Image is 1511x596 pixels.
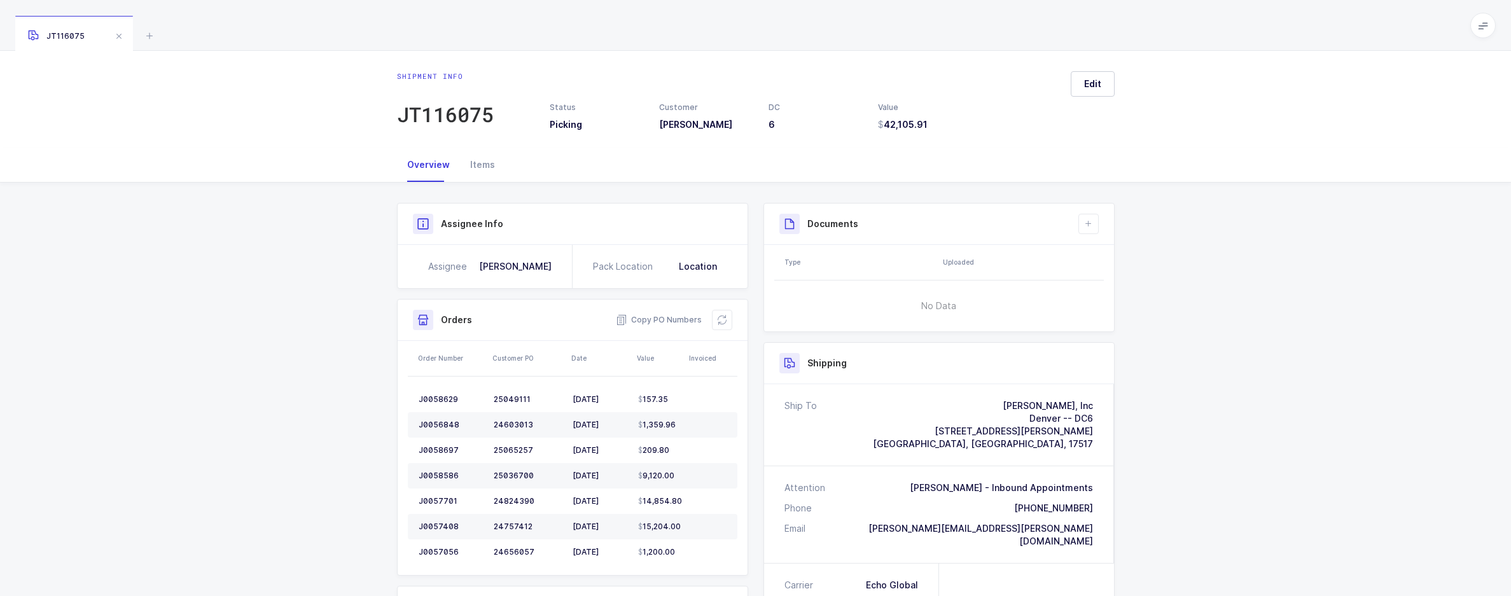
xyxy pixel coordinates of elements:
[784,257,935,267] div: Type
[689,353,734,363] div: Invoiced
[494,522,562,532] div: 24757412
[784,502,812,515] div: Phone
[638,394,668,405] span: 157.35
[638,522,681,532] span: 15,204.00
[807,357,847,370] h3: Shipping
[910,482,1093,494] div: [PERSON_NAME] - Inbound Appointments
[494,420,562,430] div: 24603013
[659,102,753,113] div: Customer
[638,471,674,481] span: 9,120.00
[419,420,484,430] div: J0056848
[638,420,676,430] span: 1,359.96
[397,148,460,182] div: Overview
[807,218,858,230] h3: Documents
[550,118,644,131] h3: Picking
[419,522,484,532] div: J0057408
[550,102,644,113] div: Status
[419,496,484,506] div: J0057701
[616,314,702,326] button: Copy PO Numbers
[769,102,863,113] div: DC
[573,420,628,430] div: [DATE]
[866,579,918,592] div: Echo Global
[784,482,825,494] div: Attention
[573,445,628,455] div: [DATE]
[418,353,485,363] div: Order Number
[397,71,494,81] div: Shipment info
[571,353,629,363] div: Date
[494,496,562,506] div: 24824390
[28,31,85,41] span: JT116075
[679,260,717,273] div: Location
[878,102,972,113] div: Value
[573,496,628,506] div: [DATE]
[494,445,562,455] div: 25065257
[637,353,681,363] div: Value
[492,353,564,363] div: Customer PO
[784,522,805,548] div: Email
[638,445,669,455] span: 209.80
[943,257,1100,267] div: Uploaded
[873,438,1093,449] span: [GEOGRAPHIC_DATA], [GEOGRAPHIC_DATA], 17517
[573,522,628,532] div: [DATE]
[878,118,928,131] span: 42,105.91
[573,547,628,557] div: [DATE]
[494,394,562,405] div: 25049111
[460,148,505,182] div: Items
[1071,71,1115,97] button: Edit
[784,579,818,592] div: Carrier
[1014,502,1093,515] div: [PHONE_NUMBER]
[419,394,484,405] div: J0058629
[873,425,1093,438] div: [STREET_ADDRESS][PERSON_NAME]
[494,471,562,481] div: 25036700
[873,399,1093,412] div: [PERSON_NAME], Inc
[784,399,817,450] div: Ship To
[494,547,562,557] div: 24656057
[769,118,863,131] h3: 6
[659,118,753,131] h3: [PERSON_NAME]
[638,547,675,557] span: 1,200.00
[856,287,1021,325] span: No Data
[573,394,628,405] div: [DATE]
[638,496,682,506] span: 14,854.80
[428,260,467,273] div: Assignee
[441,314,472,326] h3: Orders
[593,260,653,273] div: Pack Location
[419,547,484,557] div: J0057056
[573,471,628,481] div: [DATE]
[805,522,1093,548] div: [PERSON_NAME][EMAIL_ADDRESS][PERSON_NAME][DOMAIN_NAME]
[1084,78,1101,90] span: Edit
[479,260,552,273] div: [PERSON_NAME]
[419,445,484,455] div: J0058697
[441,218,503,230] h3: Assignee Info
[873,412,1093,425] div: Denver -- DC6
[419,471,484,481] div: J0058586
